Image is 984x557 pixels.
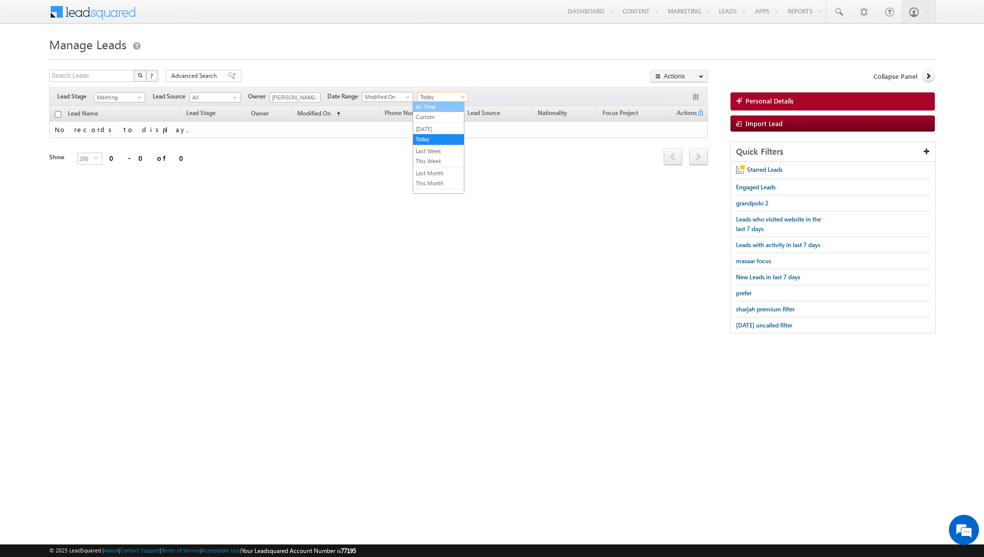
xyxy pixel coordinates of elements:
[63,108,103,121] a: Lead Name
[385,109,425,117] span: Phone Number
[138,73,143,78] img: Search
[736,257,771,265] span: masaar focus
[55,111,61,118] input: Check all records
[297,109,331,117] span: Modified On
[292,107,345,121] a: Modified On (sorted ascending)
[251,109,269,117] span: Owner
[533,107,572,121] a: Nationality
[57,92,94,101] span: Lead Stage
[137,309,182,323] em: Start Chat
[462,107,505,121] a: Lead Source
[161,547,200,553] a: Terms of Service
[78,153,94,164] span: 200
[602,109,638,117] span: Focus Project
[736,215,821,233] span: Leads who visited website in the last 7 days
[190,93,237,102] span: All
[413,157,464,166] a: This Week
[181,107,220,121] a: Lead Stage
[467,109,500,117] span: Lead Source
[664,149,682,165] a: prev
[120,547,160,553] a: Contact Support
[597,107,643,121] a: Focus Project
[736,241,820,249] span: Leads with activity in last 7 days
[49,546,356,555] span: © 2025 LeadSquared | | | | |
[270,92,321,102] input: Type to Search
[413,125,464,134] a: [DATE]
[49,122,708,138] td: No records to display.
[165,5,189,29] div: Minimize live chat window
[104,547,118,553] a: About
[341,547,356,554] span: 77195
[736,183,776,191] span: Engaged Leads
[327,92,362,101] span: Date Range
[673,107,697,121] span: Actions
[241,547,356,554] span: Your Leadsquared Account Number is
[413,135,464,144] a: Today
[418,92,465,101] span: Today
[94,92,145,102] a: Meeting
[150,71,155,80] span: ?
[49,36,127,52] span: Manage Leads
[650,70,708,82] button: Actions
[146,70,158,82] button: ?
[874,72,917,81] span: Collapse Panel
[413,102,464,112] a: All Time
[362,92,410,101] span: Modified On
[736,305,795,313] span: sharjah premium filter
[171,71,220,80] span: Advanced Search
[49,153,69,162] div: Show
[94,93,142,102] span: Meeting
[736,321,792,329] span: [DATE] uncalled filter
[94,156,102,160] span: select
[153,92,189,101] span: Lead Source
[736,289,752,297] span: prefer
[731,142,935,162] div: Quick Filters
[413,191,464,200] a: Last Year
[413,147,464,156] a: Last Week
[747,166,783,173] span: Starred Leads
[538,109,567,117] span: Nationality
[689,149,708,165] a: next
[746,96,794,105] span: Personal Details
[413,101,464,194] ul: Today
[189,92,240,102] a: All
[186,109,215,117] span: Lead Stage
[109,152,190,164] div: 0 - 0 of 0
[736,199,769,207] span: grandpolo 2
[413,113,464,122] a: Custom
[417,92,468,102] a: Today
[248,92,270,101] span: Owner
[362,92,413,102] a: Modified On
[746,119,783,128] span: Import Lead
[17,53,42,66] img: d_60004797649_company_0_60004797649
[52,53,169,66] div: Chat with us now
[380,107,430,121] a: Phone Number
[730,92,935,110] a: Personal Details
[202,547,240,553] a: Acceptable Use
[307,93,320,103] a: Show All Items
[664,148,682,165] span: prev
[413,179,464,188] a: This Month
[413,169,464,178] a: Last Month
[689,148,708,165] span: next
[332,110,340,118] span: (sorted ascending)
[736,273,800,281] span: New Leads in last 7 days
[13,93,183,301] textarea: Type your message and hit 'Enter'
